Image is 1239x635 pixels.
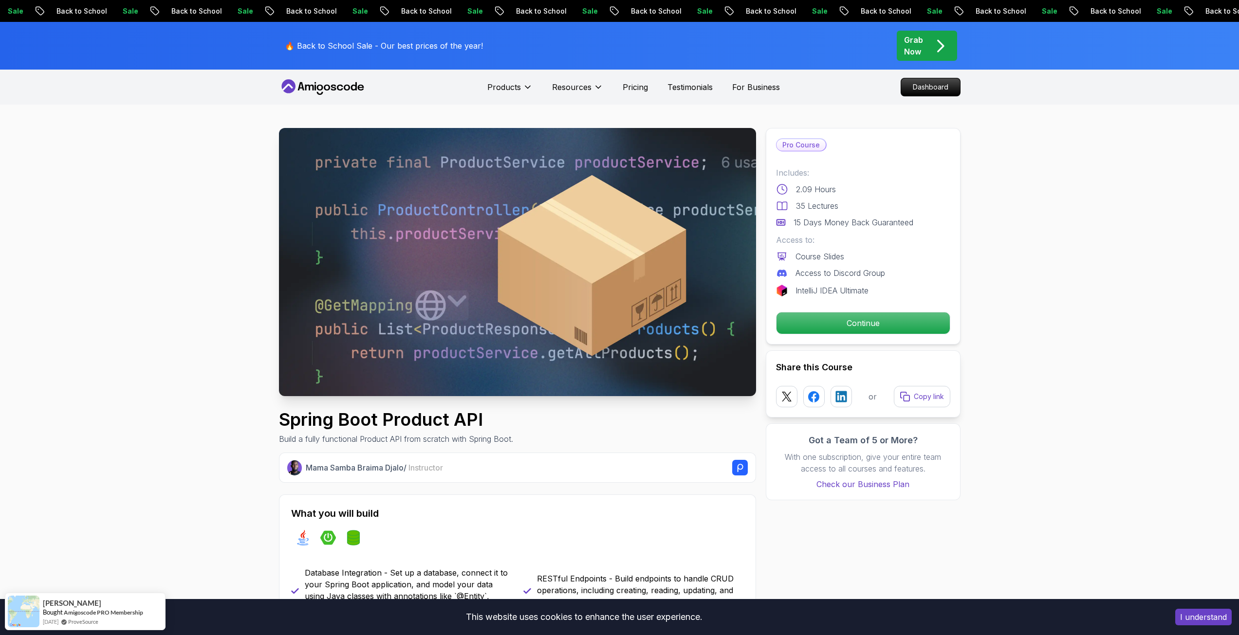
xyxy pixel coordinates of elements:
a: ProveSource [68,617,98,626]
p: Back to School [852,6,918,16]
a: Pricing [623,81,648,93]
span: [DATE] [43,617,58,626]
p: or [869,391,877,402]
p: Sale [114,6,145,16]
p: 35 Lectures [796,200,838,212]
button: Continue [776,312,950,334]
img: java logo [295,530,311,545]
p: Mama Samba Braima Djalo / [306,462,443,473]
p: Back to School [163,6,229,16]
h1: Spring Boot Product API [279,410,513,429]
button: Copy link [894,386,950,407]
img: spring-data-jpa logo [346,530,361,545]
button: Accept cookies [1175,609,1232,625]
p: 15 Days Money Back Guaranteed [794,217,913,228]
p: With one subscription, give your entire team access to all courses and features. [776,451,950,474]
p: Back to School [507,6,573,16]
p: Sale [688,6,720,16]
span: [PERSON_NAME] [43,599,101,607]
p: Pro Course [777,139,826,151]
p: Back to School [48,6,114,16]
h2: What you will build [291,507,744,520]
img: Nelson Djalo [287,460,302,475]
img: spring-product-api_thumbnail [279,128,756,396]
p: Access to Discord Group [795,267,885,279]
p: Course Slides [795,251,844,262]
p: Sale [573,6,605,16]
img: jetbrains logo [776,285,788,296]
a: For Business [732,81,780,93]
p: Back to School [967,6,1033,16]
p: Sale [344,6,375,16]
p: Sale [1148,6,1179,16]
p: Sale [459,6,490,16]
a: Amigoscode PRO Membership [64,609,143,616]
span: Instructor [408,463,443,472]
p: IntelliJ IDEA Ultimate [795,285,869,296]
p: Continue [777,312,950,334]
p: Sale [803,6,834,16]
p: 🔥 Back to School Sale - Our best prices of the year! [285,40,483,52]
p: 2.09 Hours [796,183,836,195]
h3: Got a Team of 5 or More? [776,434,950,447]
p: Sale [918,6,949,16]
img: provesource social proof notification image [8,596,39,627]
p: Back to School [737,6,803,16]
p: Includes: [776,167,950,179]
p: Sale [1033,6,1064,16]
p: Access to: [776,234,950,246]
a: Check our Business Plan [776,478,950,490]
p: Back to School [1082,6,1148,16]
p: Back to School [622,6,688,16]
span: Bought [43,608,63,616]
p: Sale [229,6,260,16]
p: Back to School [277,6,344,16]
p: Products [487,81,521,93]
button: Products [487,81,533,101]
p: Database Integration - Set up a database, connect it to your Spring Boot application, and model y... [305,567,512,614]
p: Back to School [392,6,459,16]
p: Grab Now [904,34,923,57]
div: This website uses cookies to enhance the user experience. [7,606,1161,628]
button: Resources [552,81,603,101]
img: spring-boot logo [320,530,336,545]
a: Testimonials [667,81,713,93]
p: RESTful Endpoints - Build endpoints to handle CRUD operations, including creating, reading, updat... [537,573,744,608]
p: Build a fully functional Product API from scratch with Spring Boot. [279,433,513,445]
h2: Share this Course [776,361,950,374]
p: Dashboard [901,78,960,96]
a: Dashboard [901,78,961,96]
p: Resources [552,81,592,93]
p: Copy link [914,392,944,401]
